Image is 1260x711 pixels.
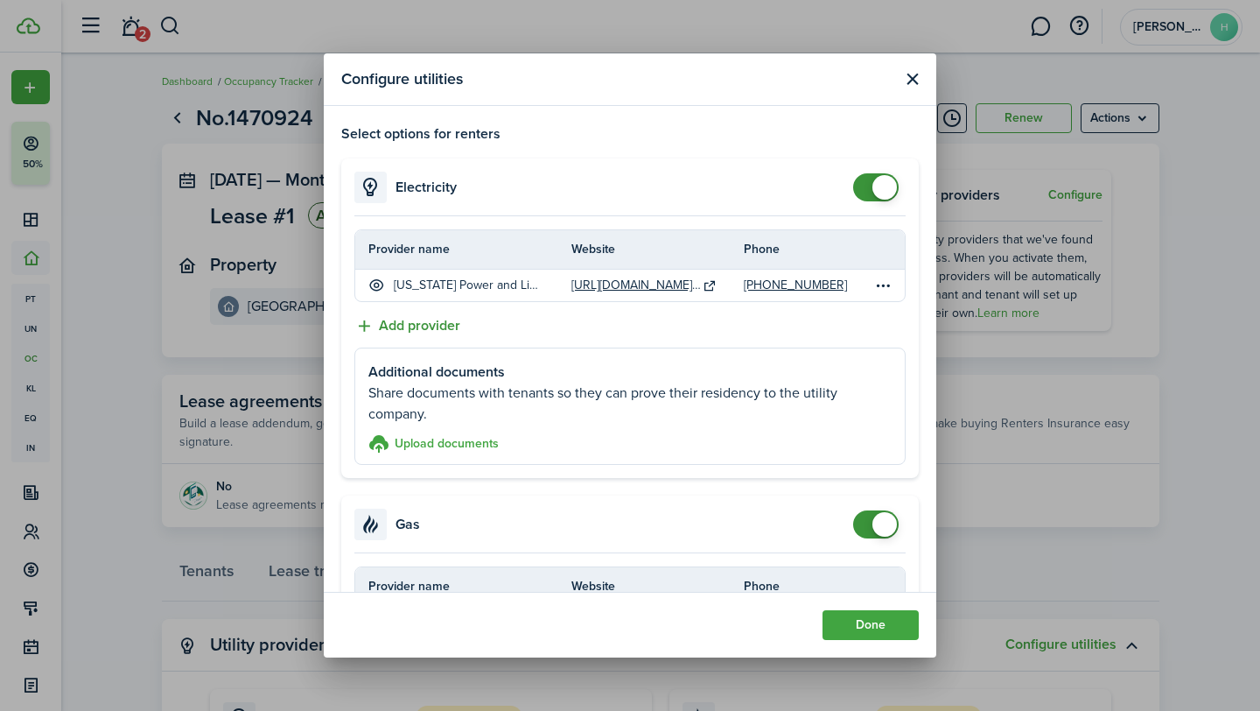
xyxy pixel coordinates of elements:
th: Phone [744,577,873,595]
p: Select options for renters [341,123,919,144]
th: Provider name [355,240,571,258]
th: Phone [744,240,873,258]
p: [US_STATE] Power and Light [394,276,545,294]
button: Add provider [354,315,460,337]
h4: Gas [395,514,420,535]
button: Done [822,610,919,640]
th: Website [571,240,744,258]
button: Open menu [873,275,894,296]
button: Close modal [901,68,923,90]
th: Website [571,577,744,595]
h3: Upload documents [395,434,499,453]
modal-title: Configure utilities [341,62,463,96]
h4: Electricity [395,177,457,198]
p: Additional documents [368,362,892,383]
a: [PHONE_NUMBER] [744,276,847,294]
p: Share documents with tenants so they can prove their residency to the utility company. [368,383,892,425]
th: Provider name [355,577,571,595]
a: [URL][DOMAIN_NAME][DOMAIN_NAME] [571,276,701,294]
